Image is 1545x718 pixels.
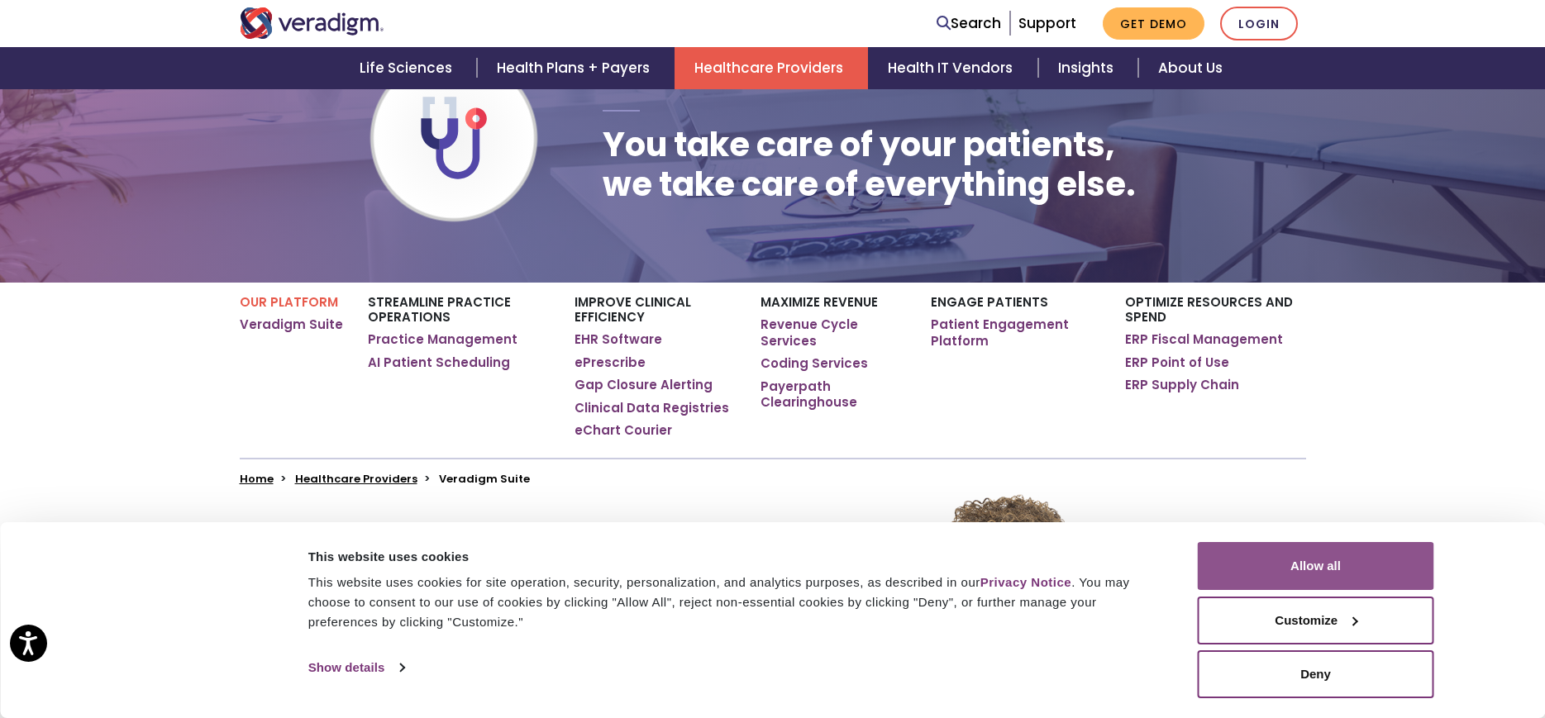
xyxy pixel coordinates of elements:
a: Healthcare Providers [675,47,868,89]
button: Allow all [1198,542,1434,590]
a: Insights [1038,47,1138,89]
a: Patient Engagement Platform [931,316,1100,349]
a: Search [937,12,1001,35]
iframe: Drift Chat Widget [1228,599,1525,698]
a: eChart Courier [575,422,672,439]
a: ERP Fiscal Management [1125,331,1283,348]
a: Healthcare Providers [295,471,417,487]
a: Get Demo [1103,7,1204,40]
a: Clinical Data Registries [575,400,729,416]
span: Our Platform [603,73,756,95]
a: Support [1018,13,1076,33]
a: Health Plans + Payers [477,47,675,89]
a: Veradigm Suite [240,316,343,333]
h1: You take care of your patients, we take care of everything else. [603,125,1136,204]
a: Life Sciences [340,47,477,89]
img: Veradigm logo [240,7,384,39]
button: Customize [1198,597,1434,644]
a: Login [1220,7,1298,40]
a: Health IT Vendors [868,47,1037,89]
a: Privacy Notice [980,575,1071,589]
div: This website uses cookies for site operation, security, personalization, and analytics purposes, ... [308,573,1161,632]
a: Coding Services [761,355,868,372]
a: About Us [1138,47,1242,89]
a: AI Patient Scheduling [368,354,510,371]
a: Home [240,471,274,487]
a: Payerpath Clearinghouse [761,378,905,411]
a: ePrescribe [575,354,646,371]
a: ERP Supply Chain [1125,377,1239,393]
a: Gap Closure Alerting [575,377,713,393]
a: Practice Management [368,331,517,348]
a: Show details [308,655,404,680]
a: ERP Point of Use [1125,354,1229,371]
button: Deny [1198,650,1434,698]
div: This website uses cookies [308,547,1161,567]
a: EHR Software [575,331,662,348]
a: Revenue Cycle Services [761,316,905,349]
